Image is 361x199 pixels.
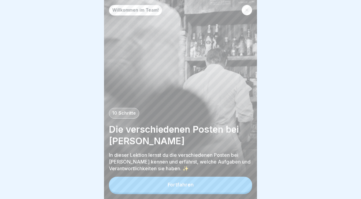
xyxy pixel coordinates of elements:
div: Fortfahren [168,182,194,187]
p: Willkommen im Team! [112,8,159,13]
p: 10 Schritte [112,111,136,116]
p: Die verschiedenen Posten bei [PERSON_NAME] [109,123,252,147]
p: In dieser Lektion lernst du die verschiedenen Posten bei [PERSON_NAME] kennen und erfährst, welch... [109,152,252,172]
button: Fortfahren [109,177,252,193]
